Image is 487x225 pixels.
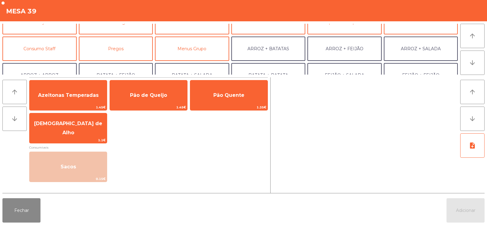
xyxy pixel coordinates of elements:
[2,107,27,131] button: arrow_downward
[2,198,40,223] button: Fechar
[2,63,77,87] button: ARROZ + ARROZ
[469,59,476,66] i: arrow_downward
[155,37,229,61] button: Menus Grupo
[61,164,76,170] span: Sacos
[460,80,485,104] button: arrow_upward
[30,137,107,143] span: 1.1€
[79,63,153,87] button: BATATA + FEIJÃO
[469,142,476,149] i: note_add
[307,63,382,87] button: FEIJÃO + SALADA
[460,133,485,158] button: note_add
[460,24,485,48] button: arrow_upward
[460,51,485,75] button: arrow_downward
[384,63,458,87] button: FEIJÃO + FEIJÃO
[29,145,268,150] span: Consumiveis
[231,37,306,61] button: ARROZ + BATATAS
[30,104,107,110] span: 1.45€
[6,7,37,16] h4: Mesa 39
[190,104,268,110] span: 1.35€
[110,104,187,110] span: 1.45€
[231,63,306,87] button: BATATA + BATATA
[38,92,99,98] span: Azeitonas Temperadas
[469,32,476,40] i: arrow_upward
[2,80,27,104] button: arrow_upward
[11,88,18,96] i: arrow_upward
[460,107,485,131] button: arrow_downward
[30,176,107,182] span: 0.15€
[34,121,102,135] span: [DEMOGRAPHIC_DATA] de Alho
[213,92,244,98] span: Pão Quente
[2,37,77,61] button: Consumo Staff
[130,92,167,98] span: Pão de Queijo
[79,37,153,61] button: Pregos
[469,88,476,96] i: arrow_upward
[469,115,476,122] i: arrow_downward
[384,37,458,61] button: ARROZ + SALADA
[307,37,382,61] button: ARROZ + FEIJÃO
[155,63,229,87] button: BATATA + SALADA
[11,115,18,122] i: arrow_downward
